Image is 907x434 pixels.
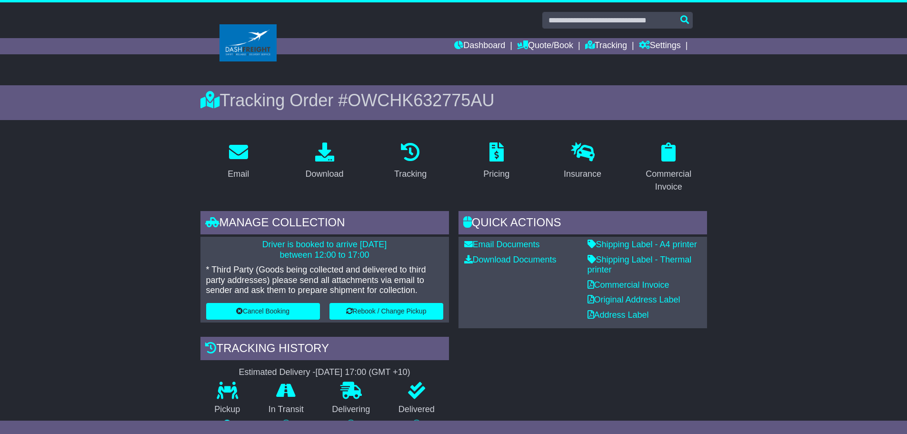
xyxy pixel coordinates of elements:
[477,139,516,184] a: Pricing
[206,303,320,320] button: Cancel Booking
[221,139,255,184] a: Email
[200,367,449,378] div: Estimated Delivery -
[464,255,557,264] a: Download Documents
[299,139,349,184] a: Download
[458,211,707,237] div: Quick Actions
[206,240,443,260] p: Driver is booked to arrive [DATE] between 12:00 to 17:00
[517,38,573,54] a: Quote/Book
[639,38,681,54] a: Settings
[588,255,692,275] a: Shipping Label - Thermal printer
[394,168,427,181] div: Tracking
[228,168,249,181] div: Email
[348,91,494,110] span: OWCHK632775AU
[483,168,509,181] div: Pricing
[588,240,697,249] a: Shipping Label - A4 printer
[388,139,433,184] a: Tracking
[384,404,449,415] p: Delivered
[200,211,449,237] div: Manage collection
[637,168,701,193] div: Commercial Invoice
[200,337,449,363] div: Tracking history
[316,367,410,378] div: [DATE] 17:00 (GMT +10)
[318,404,385,415] p: Delivering
[564,168,601,181] div: Insurance
[206,265,443,296] p: * Third Party (Goods being collected and delivered to third party addresses) please send all atta...
[454,38,505,54] a: Dashboard
[254,404,318,415] p: In Transit
[588,295,680,304] a: Original Address Label
[588,310,649,320] a: Address Label
[200,404,255,415] p: Pickup
[464,240,540,249] a: Email Documents
[630,139,707,197] a: Commercial Invoice
[305,168,343,181] div: Download
[588,280,669,290] a: Commercial Invoice
[200,90,707,111] div: Tracking Order #
[329,303,443,320] button: Rebook / Change Pickup
[585,38,627,54] a: Tracking
[558,139,608,184] a: Insurance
